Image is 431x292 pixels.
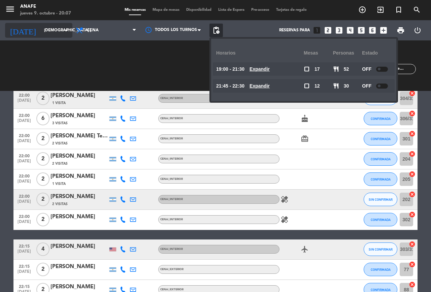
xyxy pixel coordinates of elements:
[216,65,244,73] span: 19:00 - 21:30
[16,98,33,106] span: [DATE]
[344,65,349,73] span: 52
[279,28,310,33] span: Reservas para
[16,91,33,99] span: 22:00
[409,281,416,288] i: cancel
[371,288,391,292] span: CONFIRMADA
[344,82,349,90] span: 30
[364,152,397,166] button: CONFIRMADA
[324,26,332,35] i: looks_two
[409,211,416,218] i: cancel
[369,248,393,251] span: SIN CONFIRMAR
[250,66,270,72] u: Expandir
[301,115,309,123] i: cake
[314,82,320,90] span: 12
[413,26,422,34] i: power_settings_new
[409,191,416,198] i: cancel
[160,178,183,181] span: CENA | INTERIOR
[52,100,66,106] span: 1 Visita
[51,283,108,291] div: [PERSON_NAME]
[52,181,66,187] span: 1 Visita
[409,90,416,97] i: cancel
[52,121,68,126] span: 3 Visitas
[160,198,183,201] span: CENA | INTERIOR
[160,218,183,221] span: CENA | INTERIOR
[304,44,333,62] div: Mesas
[304,83,310,89] span: check_box_outline_blank
[362,65,371,73] span: OFF
[160,158,183,160] span: CENA | INTERIOR
[409,20,426,40] div: LOG OUT
[364,213,397,226] button: CONFIRMADA
[248,8,273,12] span: Pre-acceso
[371,268,391,271] span: CONFIRMADA
[280,195,289,203] i: healing
[16,172,33,180] span: 22:00
[20,10,71,17] div: jueves 9. octubre - 20:07
[364,242,397,256] button: SIN CONFIRMAR
[16,242,33,250] span: 22:15
[52,201,68,207] span: 2 Visitas
[36,172,49,186] span: 2
[51,91,108,100] div: [PERSON_NAME]
[301,245,309,253] i: airplanemode_active
[51,213,108,221] div: [PERSON_NAME]
[395,6,403,14] i: turned_in_not
[36,213,49,226] span: 2
[409,130,416,137] i: cancel
[36,193,49,206] span: 2
[160,288,184,291] span: CENA | EXTERIOR
[346,26,355,35] i: looks_4
[216,44,304,62] div: Horarios
[16,111,33,119] span: 22:00
[215,8,248,12] span: Lista de Espera
[364,172,397,186] button: CONFIRMADA
[371,137,391,141] span: CONFIRMADA
[16,212,33,220] span: 22:00
[36,242,49,256] span: 4
[358,6,366,14] i: add_circle_outline
[409,261,416,268] i: cancel
[216,82,244,90] span: 21:45 - 22:30
[51,152,108,161] div: [PERSON_NAME]
[36,112,49,125] span: 6
[16,199,33,207] span: [DATE]
[36,152,49,166] span: 2
[160,97,183,100] span: CENA | INTERIOR
[362,82,371,90] span: OFF
[371,157,391,161] span: CONFIRMADA
[333,66,339,72] span: restaurant
[51,172,108,181] div: [PERSON_NAME]
[212,26,220,34] span: pending_actions
[16,179,33,187] span: [DATE]
[250,83,270,89] u: Expandir
[333,83,339,89] span: restaurant
[51,111,108,120] div: [PERSON_NAME]
[160,268,184,271] span: CENA | EXTERIOR
[335,26,343,35] i: looks_3
[51,192,108,201] div: [PERSON_NAME]
[52,161,68,166] span: 2 Visitas
[301,135,309,143] i: card_giftcard
[52,141,68,146] span: 2 Visitas
[409,171,416,177] i: cancel
[409,241,416,248] i: cancel
[312,26,321,35] i: looks_one
[5,23,41,38] i: [DATE]
[87,28,99,33] span: Cena
[413,6,421,14] i: search
[16,152,33,159] span: 22:00
[371,177,391,181] span: CONFIRMADA
[160,137,183,140] span: CENA | INTERIOR
[280,216,289,224] i: healing
[333,44,362,62] div: personas
[36,132,49,145] span: 2
[369,198,393,201] span: SIN CONFIRMAR
[16,249,33,257] span: [DATE]
[16,139,33,147] span: [DATE]
[364,112,397,125] button: CONFIRMADA
[16,119,33,126] span: [DATE]
[16,262,33,270] span: 22:15
[36,263,49,276] span: 2
[368,26,377,35] i: looks_6
[409,151,416,157] i: cancel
